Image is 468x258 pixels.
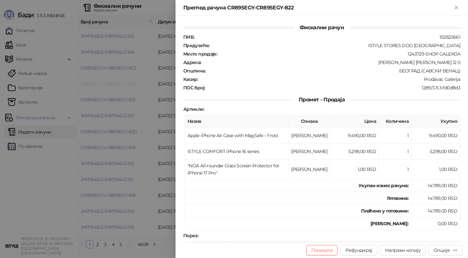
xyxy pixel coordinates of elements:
strong: Касир : [183,76,198,82]
th: Количина [379,115,411,128]
td: Apple iPhone Air Case with MagSafe – Frost [185,128,289,144]
th: Стопа [385,241,411,254]
th: Порез [411,241,460,254]
strong: Укупан износ рачуна : [358,183,409,188]
strong: Порез : [183,233,198,239]
td: 14.789,00 RSD [411,192,460,205]
td: [PERSON_NAME] [289,144,330,160]
span: Направи копију [385,247,421,253]
button: Рефундирај [340,245,377,255]
strong: Предузеће : [183,43,210,48]
th: Назив [185,115,289,128]
td: 1,00 RSD [411,160,460,179]
button: Поништи [306,245,338,255]
th: Ознака [185,241,227,254]
div: [PERSON_NAME] [PERSON_NAME] 12 0 [202,59,461,65]
td: 5.298,00 RSD [411,144,460,160]
div: Prodavac Galerija [199,76,461,82]
th: Укупно [411,115,460,128]
th: Цена [330,115,379,128]
button: Close [452,4,460,12]
button: Опције [428,245,463,255]
td: [PERSON_NAME] [289,160,330,179]
span: Промет - Продаја [293,97,350,103]
strong: [PERSON_NAME]: [370,221,409,226]
strong: Плаћено у готовини: [361,208,409,214]
td: 1 [379,160,411,179]
div: 102825661 [195,34,461,40]
td: 14.789,00 RSD [411,205,460,217]
td: 9.490,00 RSD [330,128,379,144]
strong: Општина : [183,68,205,74]
td: 0,00 RSD [411,217,460,230]
td: 1 [379,128,411,144]
strong: Готовина : [387,195,409,201]
td: 9.490,00 RSD [411,128,460,144]
div: БЕОГРАД (САВСКИ ВЕНАЦ) [206,68,461,74]
strong: ПИБ : [183,34,194,40]
button: Направи копију [380,245,426,255]
div: Преглед рачуна CR895EGY-CR895EGY-822 [183,4,452,12]
td: iSTYLE COMFORT iPhone 16 series [185,144,289,160]
span: Фискални рачун [294,24,349,31]
div: ISTYLE STORES DOO [GEOGRAPHIC_DATA] [210,43,461,48]
strong: ПОС број : [183,85,205,91]
div: Опције [434,247,450,253]
th: Ознака [289,115,330,128]
div: 1289/3.11.3-fd0d8d3 [205,85,461,91]
div: 1243729-SHOP GALERIJA [218,51,461,57]
strong: Артикли : [183,106,204,112]
td: 14.789,00 RSD [411,179,460,192]
strong: Адреса : [183,59,201,65]
td: 1 [379,144,411,160]
strong: Место продаје : [183,51,217,57]
td: 1,00 RSD [330,160,379,179]
td: 5.298,00 RSD [330,144,379,160]
td: "NOA All-rounder Glass Screen Protector for iPhone 17 Pro" [185,160,289,179]
th: Име [227,241,385,254]
td: [PERSON_NAME] [289,128,330,144]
